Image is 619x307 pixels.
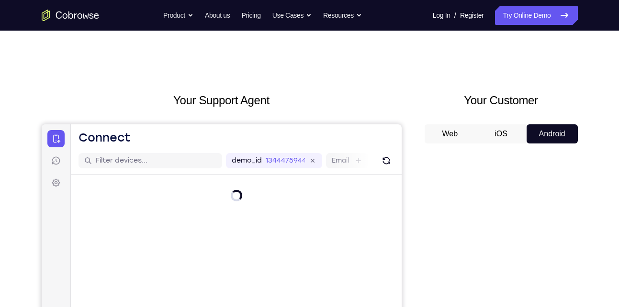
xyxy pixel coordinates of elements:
[425,124,476,143] button: Web
[460,6,484,25] a: Register
[425,92,578,109] h2: Your Customer
[454,10,456,21] span: /
[42,10,99,21] a: Go to the home page
[323,6,362,25] button: Resources
[272,6,312,25] button: Use Cases
[163,6,193,25] button: Product
[475,124,527,143] button: iOS
[527,124,578,143] button: Android
[433,6,450,25] a: Log In
[241,6,260,25] a: Pricing
[495,6,577,25] a: Try Online Demo
[42,92,402,109] h2: Your Support Agent
[205,6,230,25] a: About us
[166,288,224,307] button: 6-digit code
